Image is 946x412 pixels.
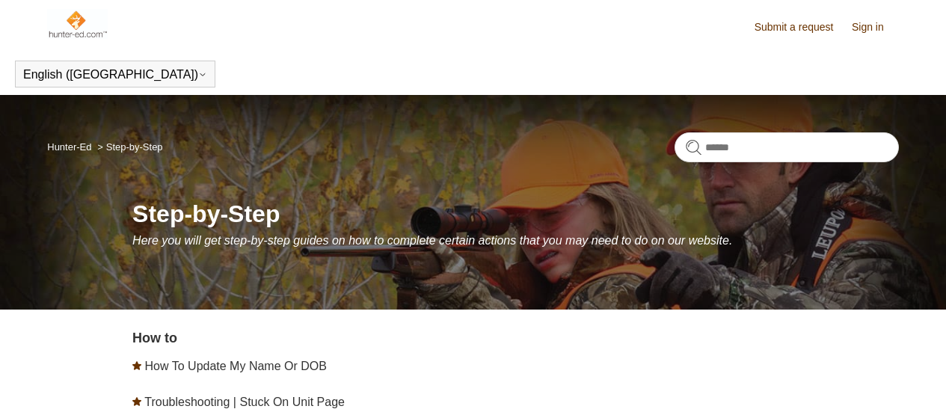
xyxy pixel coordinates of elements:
[145,360,327,372] a: How To Update My Name Or DOB
[144,396,345,408] a: Troubleshooting | Stuck On Unit Page
[132,397,141,406] svg: Promoted article
[132,196,899,232] h1: Step-by-Step
[94,141,162,153] li: Step-by-Step
[47,141,94,153] li: Hunter-Ed
[23,68,207,82] button: English ([GEOGRAPHIC_DATA])
[132,361,141,370] svg: Promoted article
[852,19,899,35] a: Sign in
[47,141,91,153] a: Hunter-Ed
[755,19,849,35] a: Submit a request
[675,132,899,162] input: Search
[132,232,899,250] p: Here you will get step-by-step guides on how to complete certain actions that you may need to do ...
[132,330,177,345] a: How to
[47,9,108,39] img: Hunter-Ed Help Center home page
